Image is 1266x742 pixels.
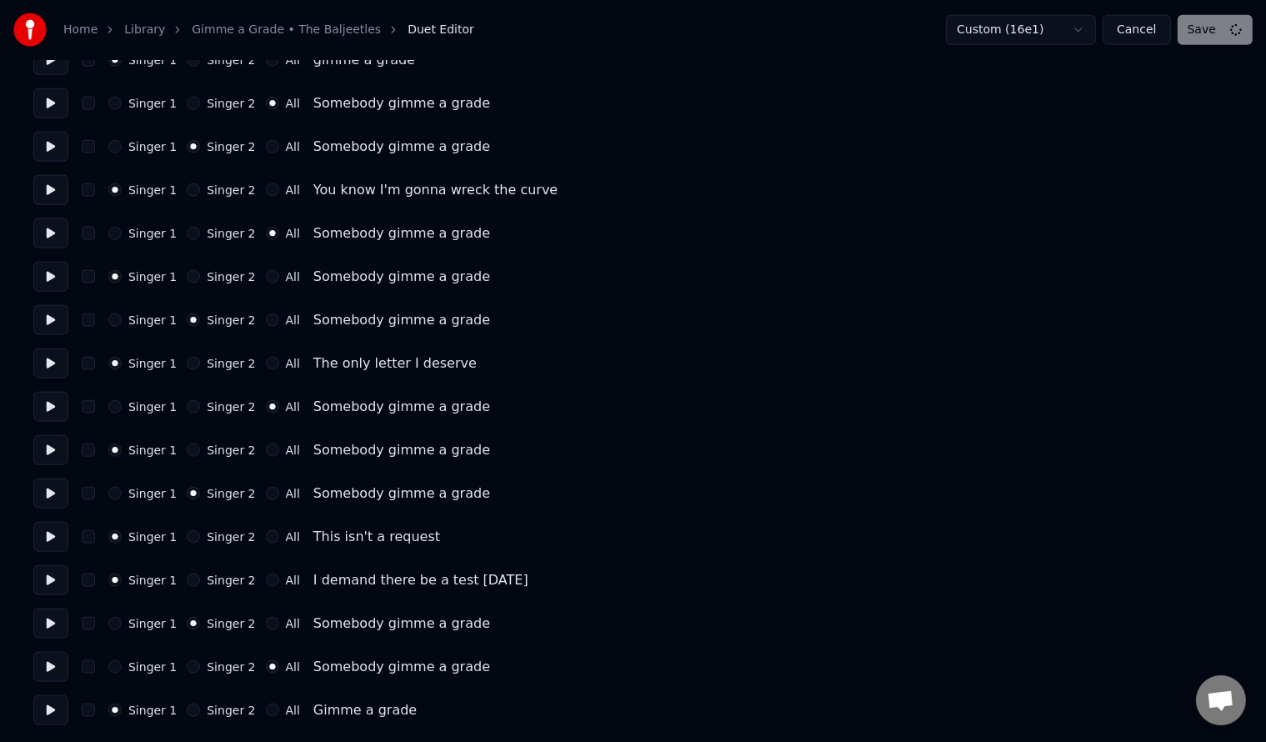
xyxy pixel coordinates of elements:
[207,54,255,66] label: Singer 2
[128,271,177,283] label: Singer 1
[207,488,255,499] label: Singer 2
[13,13,47,47] img: youka
[286,141,300,153] label: All
[124,22,165,38] a: Library
[207,184,255,196] label: Singer 2
[128,661,177,673] label: Singer 1
[128,444,177,456] label: Singer 1
[313,614,490,634] div: Somebody gimme a grade
[313,484,490,504] div: Somebody gimme a grade
[128,574,177,586] label: Singer 1
[128,531,177,543] label: Singer 1
[313,180,558,200] div: You know I'm gonna wreck the curve
[313,440,490,460] div: Somebody gimme a grade
[207,574,255,586] label: Singer 2
[207,618,255,629] label: Singer 2
[286,444,300,456] label: All
[286,531,300,543] label: All
[207,704,255,716] label: Singer 2
[313,223,490,243] div: Somebody gimme a grade
[207,401,255,413] label: Singer 2
[313,527,440,547] div: This isn't a request
[313,267,490,287] div: Somebody gimme a grade
[207,444,255,456] label: Singer 2
[207,314,255,326] label: Singer 2
[128,488,177,499] label: Singer 1
[313,137,490,157] div: Somebody gimme a grade
[286,314,300,326] label: All
[1196,675,1246,725] div: Open chat
[286,184,300,196] label: All
[313,657,490,677] div: Somebody gimme a grade
[128,314,177,326] label: Singer 1
[207,531,255,543] label: Singer 2
[207,98,255,109] label: Singer 2
[63,22,474,38] nav: breadcrumb
[207,141,255,153] label: Singer 2
[207,661,255,673] label: Singer 2
[128,184,177,196] label: Singer 1
[313,700,417,720] div: Gimme a grade
[313,50,415,70] div: gimme a grade
[286,228,300,239] label: All
[128,141,177,153] label: Singer 1
[192,22,381,38] a: Gimme a Grade • The Baljeetles
[1103,15,1170,45] button: Cancel
[286,358,300,369] label: All
[128,358,177,369] label: Singer 1
[286,271,300,283] label: All
[207,358,255,369] label: Singer 2
[128,98,177,109] label: Singer 1
[286,98,300,109] label: All
[207,271,255,283] label: Singer 2
[313,310,490,330] div: Somebody gimme a grade
[128,618,177,629] label: Singer 1
[286,54,300,66] label: All
[128,54,177,66] label: Singer 1
[128,401,177,413] label: Singer 1
[286,704,300,716] label: All
[286,488,300,499] label: All
[313,353,477,374] div: The only letter I deserve
[313,397,490,417] div: Somebody gimme a grade
[286,618,300,629] label: All
[63,22,98,38] a: Home
[313,570,528,590] div: I demand there be a test [DATE]
[128,704,177,716] label: Singer 1
[286,661,300,673] label: All
[408,22,474,38] span: Duet Editor
[128,228,177,239] label: Singer 1
[207,228,255,239] label: Singer 2
[286,574,300,586] label: All
[313,93,490,113] div: Somebody gimme a grade
[286,401,300,413] label: All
